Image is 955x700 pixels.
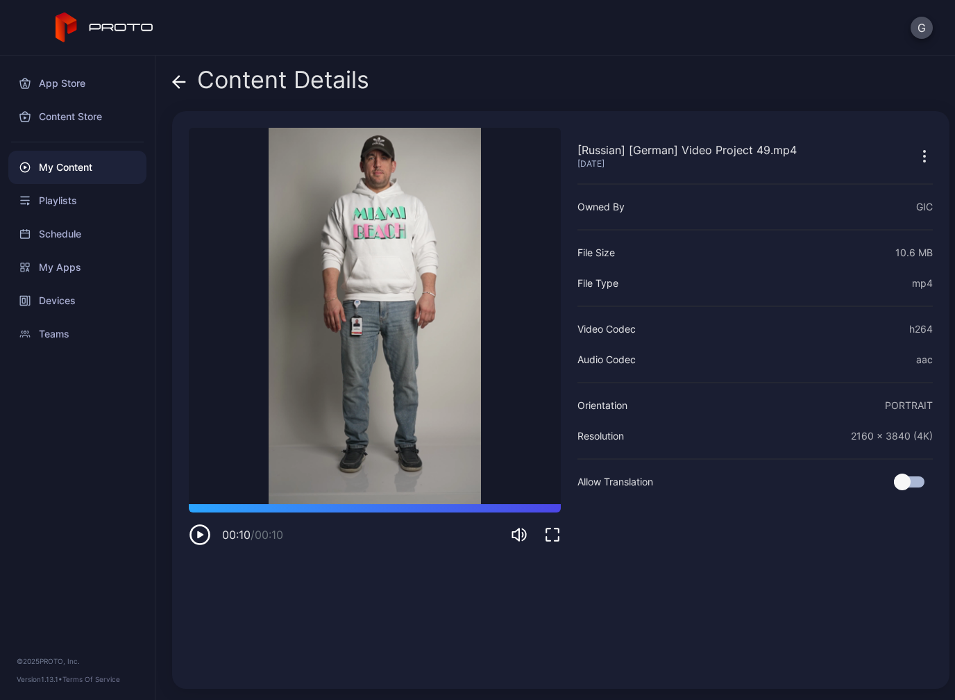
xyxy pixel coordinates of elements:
[8,67,146,100] a: App Store
[577,275,618,292] div: File Type
[8,151,146,184] a: My Content
[577,428,624,444] div: Resolution
[909,321,933,337] div: h264
[62,675,120,683] a: Terms Of Service
[189,128,561,504] video: Sorry, your browser doesn‘t support embedded videos
[251,528,283,542] span: / 00:10
[172,67,369,100] div: Content Details
[8,100,146,133] a: Content Store
[8,217,146,251] a: Schedule
[916,199,933,215] div: GIC
[8,251,146,284] a: My Apps
[577,321,636,337] div: Video Codec
[222,526,283,543] div: 00:10
[895,244,933,261] div: 10.6 MB
[916,351,933,368] div: aac
[911,17,933,39] button: G
[577,142,797,158] div: [Russian] [German] Video Project 49.mp4
[577,199,625,215] div: Owned By
[912,275,933,292] div: mp4
[17,675,62,683] span: Version 1.13.1 •
[577,158,797,169] div: [DATE]
[17,656,138,667] div: © 2025 PROTO, Inc.
[577,351,636,368] div: Audio Codec
[577,474,653,490] div: Allow Translation
[8,317,146,351] a: Teams
[851,428,933,444] div: 2160 x 3840 (4K)
[577,397,627,414] div: Orientation
[8,184,146,217] a: Playlists
[8,284,146,317] a: Devices
[577,244,615,261] div: File Size
[885,397,933,414] div: PORTRAIT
